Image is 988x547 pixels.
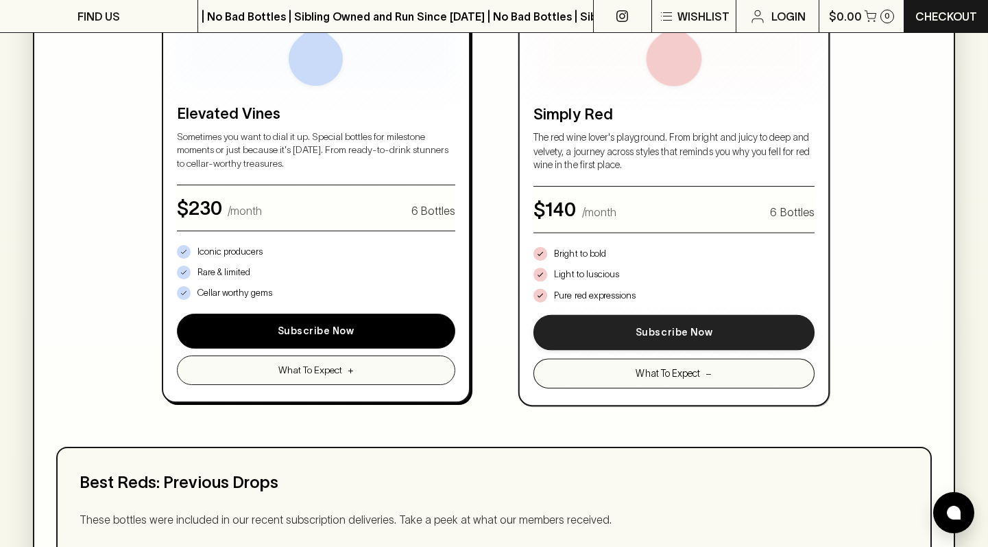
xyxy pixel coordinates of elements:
p: These bottles were included in our recent subscription deliveries. Take a peek at what our member... [80,511,908,528]
button: Subscribe Now [533,314,814,350]
p: Rare & limited [197,266,250,279]
p: /month [581,204,616,220]
p: 6 Bottles [770,204,815,220]
button: What To Expect+ [177,356,455,385]
p: Pure red expressions [554,288,636,302]
p: Bright to bold [554,247,606,261]
button: What To Expect− [533,358,814,388]
p: Login [771,8,806,25]
p: $ 230 [177,194,222,222]
p: 0 [884,12,890,20]
p: Light to luscious [554,268,619,281]
p: Cellar worthy gems [197,286,272,300]
p: The red wine lover's playground. From bright and juicy to deep and velvety, a journey across styl... [533,131,814,172]
img: bubble-icon [947,506,961,520]
p: Sometimes you want to dial it up. Special bottles for milestone moments or just because it's [DAT... [177,130,455,171]
p: $ 140 [533,195,576,224]
p: $0.00 [829,8,862,25]
p: Simply Red [533,103,814,126]
span: − [706,366,712,380]
button: Subscribe Now [177,314,455,349]
img: Simply Red [639,16,708,86]
p: /month [228,202,262,219]
p: Best Reds : Previous Drops [80,470,908,495]
p: FIND US [77,8,120,25]
span: What To Expect [278,363,342,377]
p: Elevated Vines [177,102,455,125]
span: What To Expect [636,366,700,380]
p: Checkout [915,8,977,25]
p: Iconic producers [197,245,263,259]
img: Elevated Vines [282,17,350,86]
p: 6 Bottles [411,202,455,219]
p: Wishlist [677,8,730,25]
span: + [348,363,354,377]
